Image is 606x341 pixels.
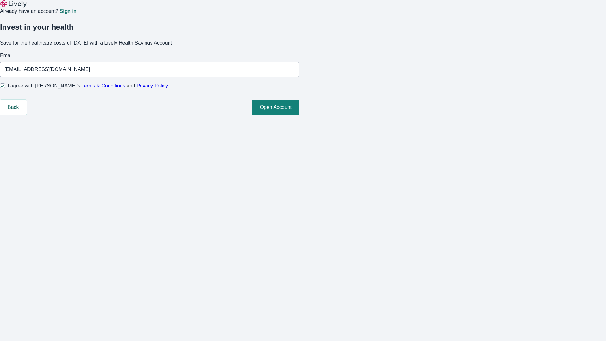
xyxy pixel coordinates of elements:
a: Terms & Conditions [81,83,125,88]
a: Sign in [60,9,76,14]
button: Open Account [252,100,299,115]
a: Privacy Policy [137,83,168,88]
span: I agree with [PERSON_NAME]’s and [8,82,168,90]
